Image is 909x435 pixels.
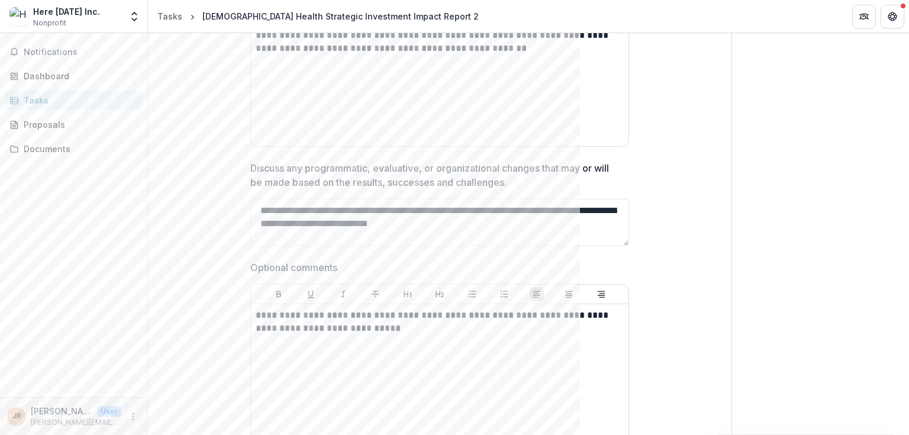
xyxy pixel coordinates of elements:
a: Tasks [5,91,143,110]
button: Align Right [594,287,608,301]
button: Heading 2 [433,287,447,301]
button: Heading 1 [401,287,415,301]
img: Here Tomorrow Inc. [9,7,28,26]
nav: breadcrumb [153,8,483,25]
a: Dashboard [5,66,143,86]
a: Proposals [5,115,143,134]
button: Underline [304,287,318,301]
button: Bold [272,287,286,301]
div: Documents [24,143,133,155]
button: Get Help [881,5,904,28]
button: More [126,410,140,424]
button: Align Center [562,287,576,301]
a: Tasks [153,8,187,25]
p: User [97,406,121,417]
button: Notifications [5,43,143,62]
div: Tasks [157,10,182,22]
p: Optional comments [250,260,337,275]
button: Bullet List [465,287,479,301]
button: Partners [852,5,876,28]
button: Strike [368,287,382,301]
p: Discuss any programmatic, evaluative, or organizational changes that may or will be made based on... [250,161,622,189]
div: Dashboard [24,70,133,82]
div: Tasks [24,94,133,107]
span: Nonprofit [33,18,66,28]
div: [DEMOGRAPHIC_DATA] Health Strategic Investment Impact Report 2 [202,10,479,22]
button: Italicize [336,287,350,301]
p: [PERSON_NAME] [31,405,92,417]
button: Ordered List [497,287,511,301]
div: Proposals [24,118,133,131]
div: Here [DATE] Inc. [33,5,100,18]
span: Notifications [24,47,138,57]
button: Open entity switcher [126,5,143,28]
p: [PERSON_NAME][EMAIL_ADDRESS][DOMAIN_NAME] [31,417,121,428]
button: Align Left [530,287,544,301]
a: Documents [5,139,143,159]
div: Joshua Rey [12,413,21,420]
